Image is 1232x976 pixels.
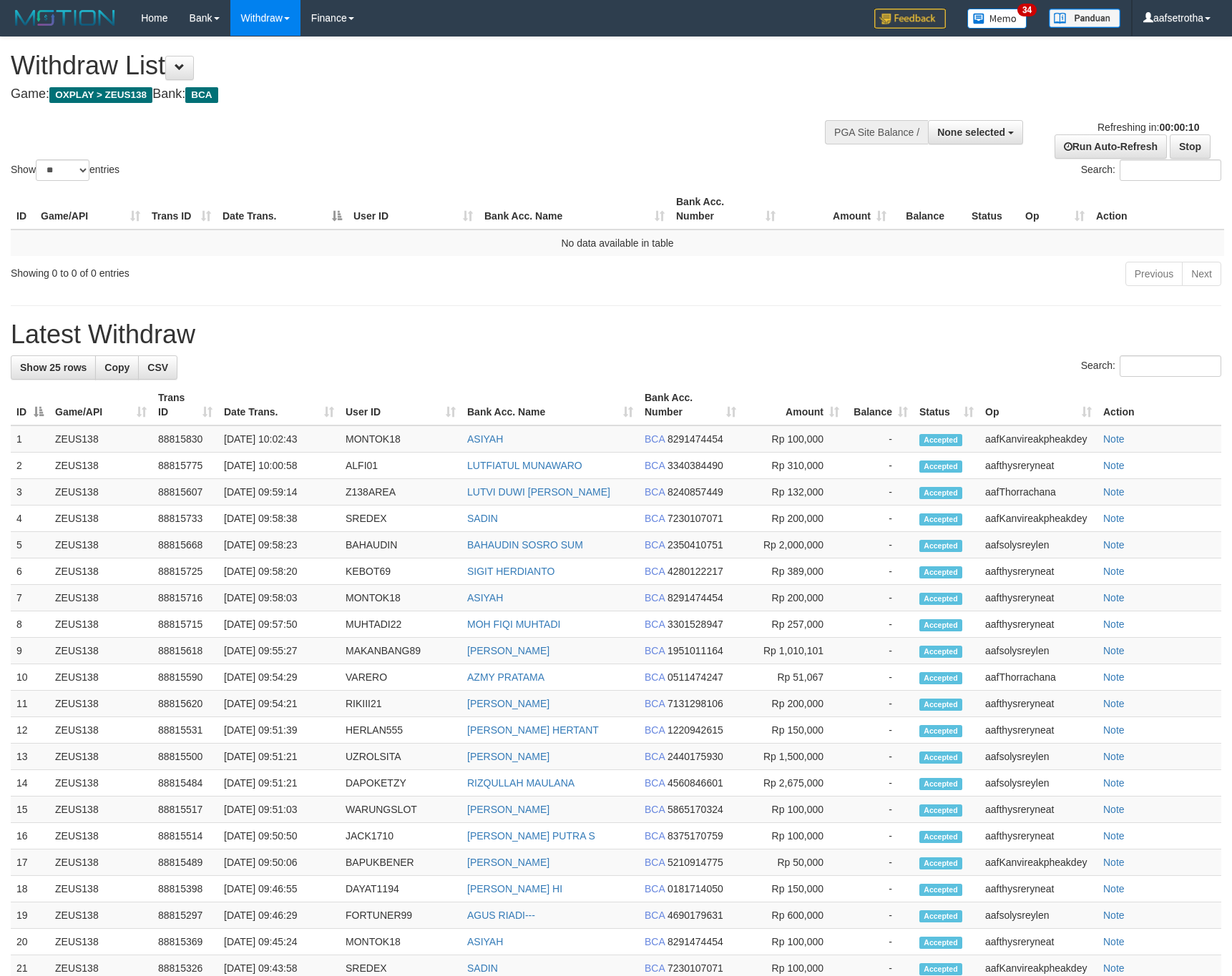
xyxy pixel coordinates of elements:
a: Next [1182,262,1221,286]
td: 88815716 [152,585,218,611]
a: CSV [138,355,177,380]
td: MUHTADI22 [340,611,461,638]
h4: Game: Bank: [11,87,807,102]
span: Accepted [919,831,962,843]
a: Note [1103,936,1125,947]
th: Bank Acc. Number: activate to sort column ascending [670,189,781,230]
span: Accepted [919,646,962,658]
td: Rp 200,000 [742,585,845,611]
td: KEBOT69 [340,558,461,585]
strong: 00:00:10 [1159,122,1199,133]
a: Previous [1125,262,1183,286]
span: BCA [645,566,665,577]
td: ZEUS138 [49,876,152,902]
td: [DATE] 09:46:55 [218,876,340,902]
td: ZEUS138 [49,849,152,876]
td: 88815514 [152,823,218,849]
span: BCA [645,698,665,709]
th: Action [1090,189,1224,230]
td: aafthysreryneat [979,823,1097,849]
td: - [845,876,914,902]
td: aafKanvireakpheakdey [979,506,1097,532]
td: JACK1710 [340,823,461,849]
span: 34 [1017,4,1037,16]
td: - [845,425,914,453]
a: ASIYAH [467,592,503,603]
span: Copy 3301528947 to clipboard [668,618,723,630]
a: [PERSON_NAME] [467,645,549,656]
td: 5 [11,532,49,558]
td: 88815830 [152,425,218,453]
th: Bank Acc. Name: activate to sort column ascending [461,385,639,425]
td: ZEUS138 [49,770,152,797]
a: Note [1103,539,1125,551]
span: Copy 5210914775 to clipboard [668,857,723,868]
td: 10 [11,664,49,691]
td: aafthysreryneat [979,611,1097,638]
span: BCA [645,592,665,603]
div: Showing 0 to 0 of 0 entries [11,260,503,280]
td: ZEUS138 [49,585,152,611]
td: WARUNGSLOT [340,797,461,823]
td: [DATE] 09:58:23 [218,532,340,558]
td: 18 [11,876,49,902]
td: ZEUS138 [49,664,152,691]
td: SREDEX [340,506,461,532]
span: Accepted [919,540,962,552]
td: aafthysreryneat [979,558,1097,585]
td: Z138AREA [340,479,461,506]
span: Copy 7230107071 to clipboard [668,513,723,524]
td: Rp 1,500,000 [742,744,845,770]
a: Stop [1170,134,1211,159]
td: Rp 100,000 [742,797,845,823]
td: Rp 200,000 [742,506,845,532]
td: - [845,532,914,558]
td: DAYAT1194 [340,876,461,902]
a: Note [1103,777,1125,789]
span: Copy 5865170324 to clipboard [668,804,723,815]
span: Accepted [919,672,962,684]
span: BCA [645,777,665,789]
th: Game/API: activate to sort column ascending [49,385,152,425]
span: Accepted [919,566,962,578]
td: 8 [11,611,49,638]
td: [DATE] 09:51:03 [218,797,340,823]
a: ASIYAH [467,936,503,947]
a: SADIN [467,962,498,974]
th: Balance [892,189,966,230]
td: - [845,823,914,849]
img: MOTION_logo.png [11,7,119,29]
div: PGA Site Balance / [825,120,928,144]
td: No data available in table [11,230,1224,256]
td: - [845,691,914,717]
a: SIGIT HERDIANTO [467,566,554,577]
a: Note [1103,804,1125,815]
td: Rp 1,010,101 [742,638,845,664]
span: BCA [645,671,665,683]
span: Accepted [919,857,962,869]
img: Feedback.jpg [874,9,946,29]
th: User ID: activate to sort column ascending [348,189,479,230]
a: Note [1103,962,1125,974]
td: 11 [11,691,49,717]
span: Accepted [919,434,962,446]
td: 9 [11,638,49,664]
td: 3 [11,479,49,506]
td: ZEUS138 [49,506,152,532]
td: - [845,717,914,744]
td: [DATE] 09:54:21 [218,691,340,717]
td: HERLAN555 [340,717,461,744]
td: 88815618 [152,638,218,664]
td: aafsolysreylen [979,744,1097,770]
input: Search: [1120,355,1221,377]
td: - [845,479,914,506]
td: - [845,797,914,823]
td: - [845,506,914,532]
td: 88815775 [152,453,218,479]
span: Accepted [919,487,962,499]
img: panduan.png [1049,9,1120,28]
td: MAKANBANG89 [340,638,461,664]
a: [PERSON_NAME] [467,698,549,709]
span: BCA [645,857,665,868]
td: [DATE] 10:00:58 [218,453,340,479]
